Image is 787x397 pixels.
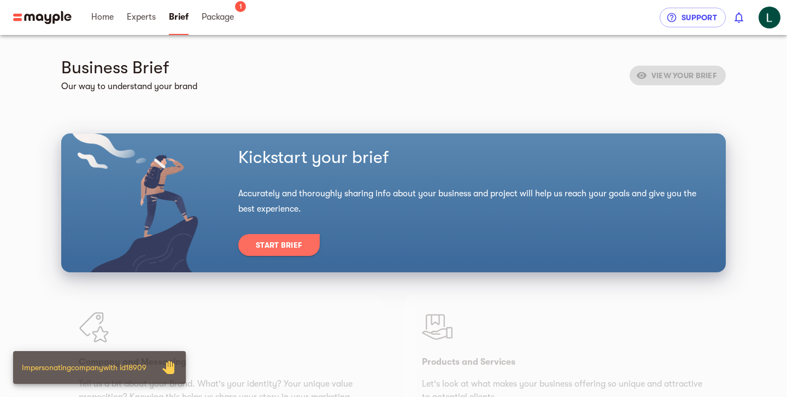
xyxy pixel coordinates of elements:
[155,354,181,381] span: Stop Impersonation
[759,7,780,28] img: YFrZJb3ROObTHv82R5Gf
[235,1,246,12] span: 1
[660,8,726,27] button: Support
[202,10,234,24] span: Package
[668,11,717,24] span: Support
[422,355,708,369] p: Products and Services
[630,70,726,79] span: Brief was not filled yet.
[79,355,365,369] p: Company and Messaging
[238,234,320,256] button: Start Brief
[127,10,156,24] span: Experts
[422,312,453,342] img: productsAndServicesV4
[91,10,114,24] span: Home
[61,57,621,79] h4: Business Brief
[61,79,621,94] h6: Our way to understand your brand
[256,238,302,252] span: Start Brief
[22,363,146,372] span: Impersonating company with id 18909
[79,312,109,342] img: companyAndMessagingV4
[238,147,713,168] h4: Kickstart your brief
[238,186,713,217] h6: Accurately and thoroughly sharing info about your business and project will help us reach your go...
[169,10,189,24] span: Brief
[155,354,181,381] button: Close
[726,4,752,31] button: show 0 new notifications
[13,11,72,24] img: Main logo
